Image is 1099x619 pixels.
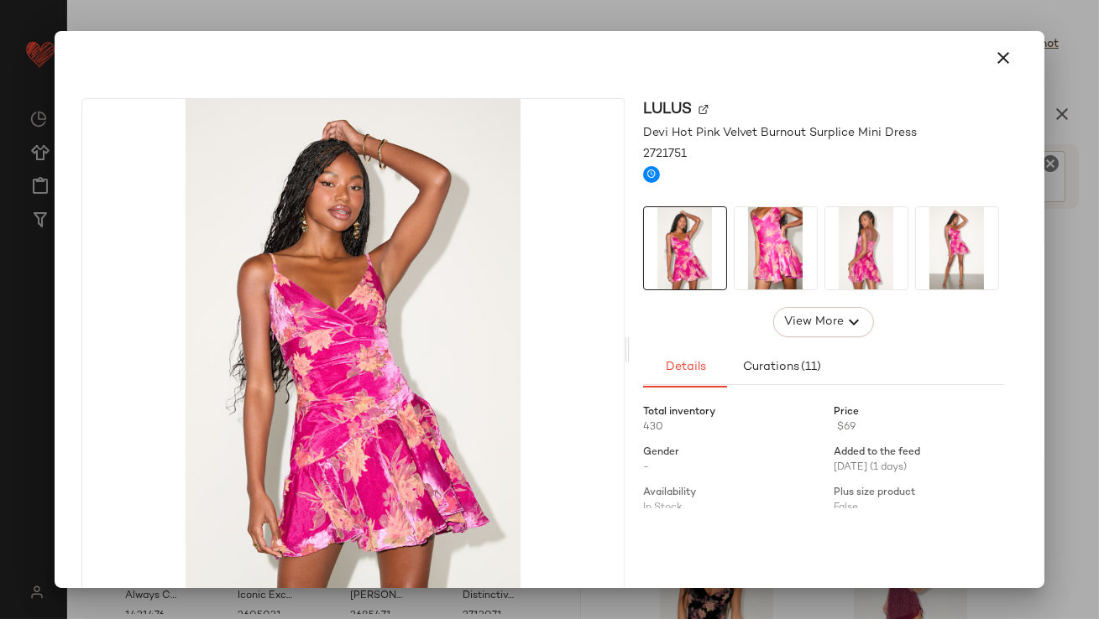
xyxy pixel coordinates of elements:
[82,99,623,601] img: 2721751_01_hero_2025-09-05.jpg
[773,307,874,337] button: View More
[644,207,726,289] img: 2721751_01_hero_2025-09-05.jpg
[643,145,687,163] span: 2721751
[825,207,908,289] img: 2721751_04_back_2025-09-05.jpg
[643,98,692,121] span: Lulus
[799,361,820,374] span: (11)
[735,207,817,289] img: 2721751_02_front_2025-09-05.jpg
[643,124,917,142] span: Devi Hot Pink Velvet Burnout Surplice Mini Dress
[916,207,998,289] img: 2721751_05_fullbody_2025-09-05.jpg
[742,361,821,374] span: Curations
[664,361,705,374] span: Details
[783,312,844,332] span: View More
[699,104,709,114] img: svg%3e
